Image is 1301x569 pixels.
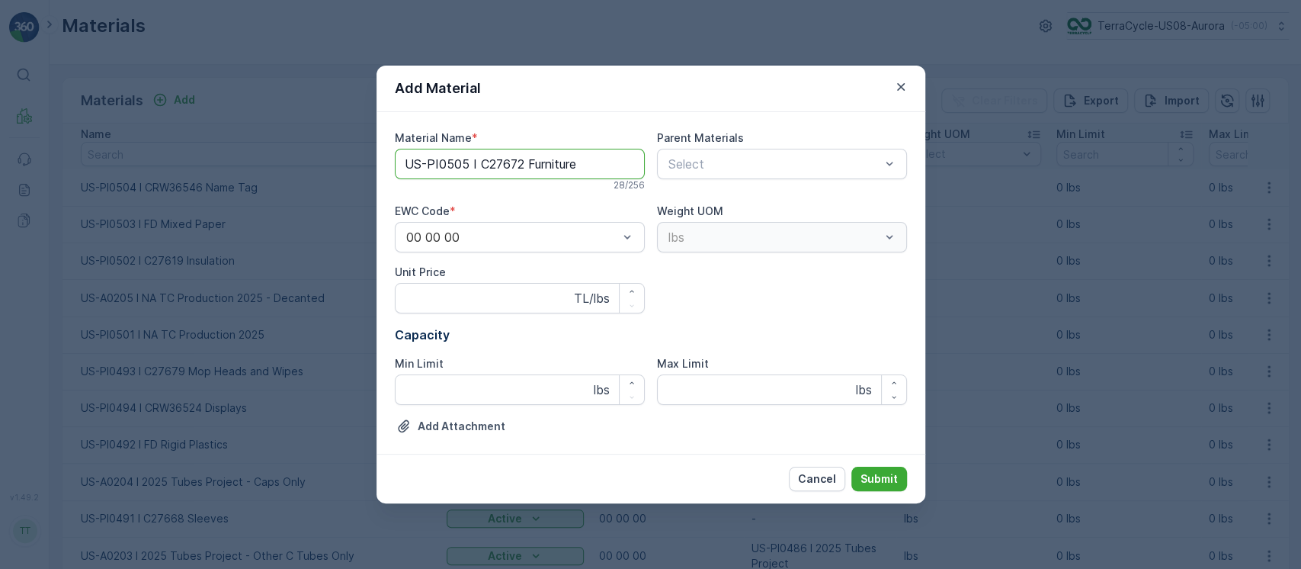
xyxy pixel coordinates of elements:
p: Capacity [395,326,907,344]
p: Select [668,155,880,173]
label: EWC Code [395,204,450,217]
p: Submit [860,471,898,487]
label: Max Limit [657,357,709,370]
button: Cancel [789,467,845,491]
label: Parent Materials [657,131,744,144]
p: Add Attachment [418,419,505,434]
label: Weight UOM [657,204,723,217]
p: Cancel [798,471,836,487]
p: 28 / 256 [614,179,645,191]
label: Unit Price [395,265,446,278]
button: Submit [851,467,907,491]
p: lbs [856,381,872,399]
p: lbs [594,381,610,399]
p: Add Material [395,78,481,99]
button: Upload File [395,417,507,436]
label: Min Limit [395,357,444,370]
p: TL/lbs [574,289,610,307]
label: Material Name [395,131,472,144]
